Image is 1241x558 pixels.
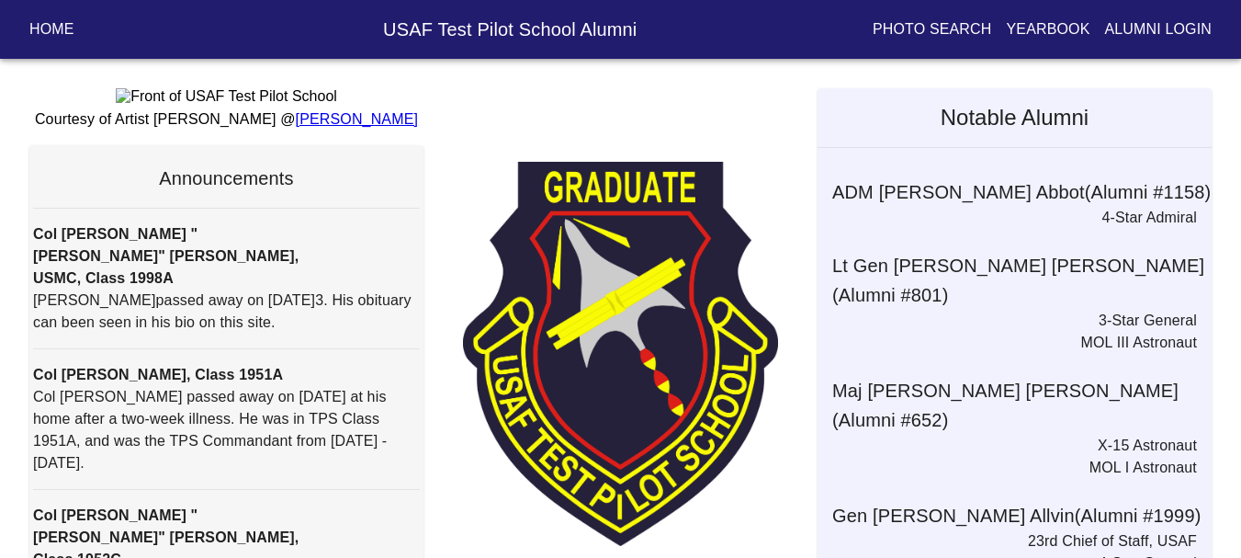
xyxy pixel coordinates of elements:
[873,18,992,40] p: Photo Search
[463,162,778,546] img: TPS Patch
[1098,13,1220,46] button: Alumni Login
[818,332,1197,354] p: MOL III Astronaut
[22,13,82,46] button: Home
[818,530,1197,552] p: 23rd Chief of Staff, USAF
[832,177,1212,207] h6: ADM [PERSON_NAME] Abbot (Alumni # 1158 )
[214,15,807,44] h6: USAF Test Pilot School Alumni
[116,88,337,105] img: Front of USAF Test Pilot School
[818,435,1197,457] p: X-15 Astronaut
[865,13,999,46] button: Photo Search
[818,310,1197,332] p: 3-Star General
[832,376,1212,435] h6: Maj [PERSON_NAME] [PERSON_NAME] (Alumni # 652 )
[29,108,423,131] p: Courtesy of Artist [PERSON_NAME] @
[29,18,74,40] p: Home
[33,367,283,382] strong: Col [PERSON_NAME], Class 1951A
[818,207,1197,229] p: 4-Star Admiral
[33,386,420,474] p: Col [PERSON_NAME] passed away on [DATE] at his home after a two-week illness. He was in TPS Class...
[33,226,299,286] strong: Col [PERSON_NAME] "[PERSON_NAME]" [PERSON_NAME], USMC, Class 1998A
[33,290,420,334] p: [PERSON_NAME]passed away on [DATE]3. His obituary can been seen in his bio on this site.
[998,13,1097,46] button: Yearbook
[818,88,1212,147] h5: Notable Alumni
[1006,18,1089,40] p: Yearbook
[296,111,419,127] a: [PERSON_NAME]
[33,164,420,193] h6: Announcements
[832,501,1212,530] h6: Gen [PERSON_NAME] Allvin (Alumni # 1999 )
[832,251,1212,310] h6: Lt Gen [PERSON_NAME] [PERSON_NAME] (Alumni # 801 )
[1105,18,1213,40] p: Alumni Login
[818,457,1197,479] p: MOL I Astronaut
